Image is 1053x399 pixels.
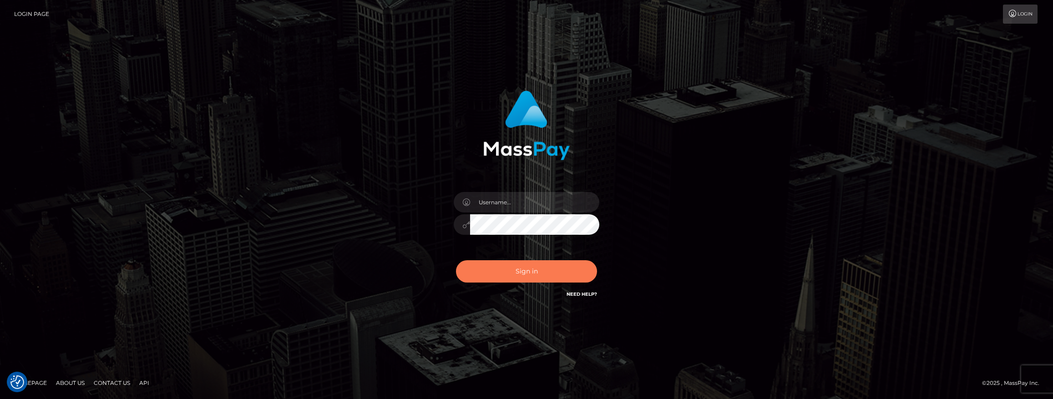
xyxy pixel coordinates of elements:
a: Homepage [10,376,51,390]
img: Revisit consent button [10,375,24,389]
a: Login Page [14,5,49,24]
a: About Us [52,376,88,390]
a: Contact Us [90,376,134,390]
a: Need Help? [567,291,597,297]
img: MassPay Login [483,91,570,160]
button: Sign in [456,260,597,283]
input: Username... [470,192,599,212]
div: © 2025 , MassPay Inc. [982,378,1046,388]
a: Login [1003,5,1038,24]
button: Consent Preferences [10,375,24,389]
a: API [136,376,153,390]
